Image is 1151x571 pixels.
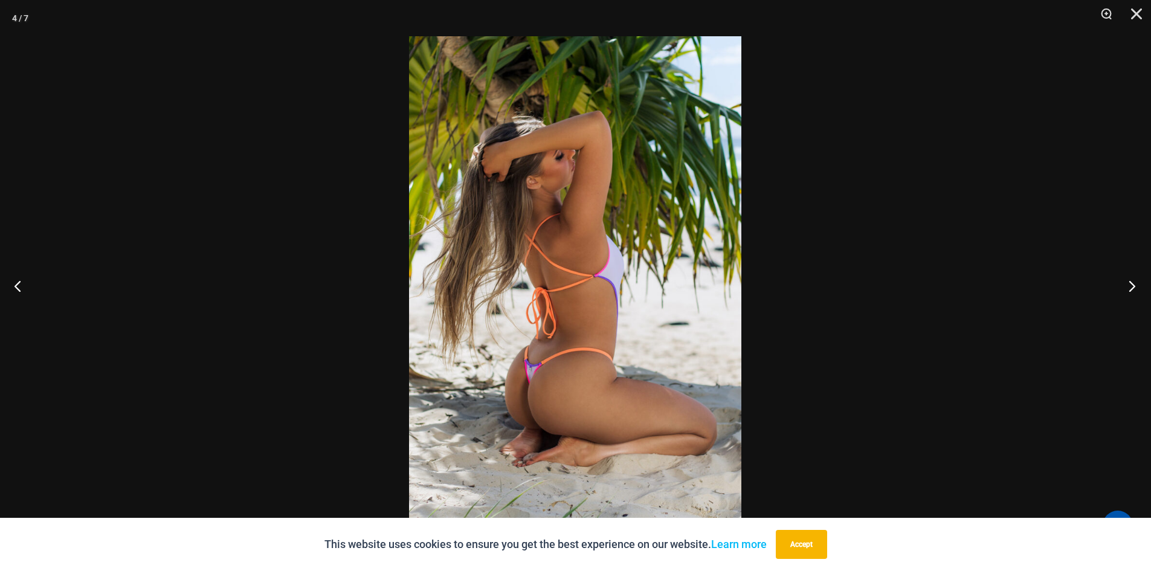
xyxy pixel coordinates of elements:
[409,36,741,535] img: Reckless Neon Crush Lime Crush 879 One Piece 06
[1106,256,1151,316] button: Next
[12,9,28,27] div: 4 / 7
[324,535,767,553] p: This website uses cookies to ensure you get the best experience on our website.
[776,530,827,559] button: Accept
[711,538,767,550] a: Learn more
